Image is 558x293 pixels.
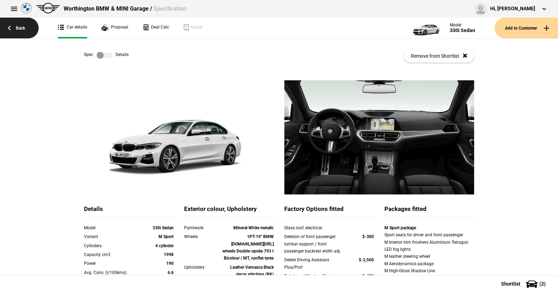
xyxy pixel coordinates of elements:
div: Packages fitted [384,205,474,217]
strong: Mineral White metalic [233,225,274,230]
div: Paintwork [184,224,220,231]
img: mini.png [36,3,60,13]
strong: $-300 [362,234,374,239]
button: Shortlist(2) [491,275,558,293]
strong: 6.6 [168,270,174,275]
div: Details [84,205,174,217]
strong: 330i Sedan [153,225,174,230]
div: Variant [84,233,138,240]
div: Glass roof, electrical [284,224,347,231]
div: Wheels [184,233,220,240]
div: Factory Options fitted [284,205,374,217]
div: Power [84,260,138,267]
strong: 190 [166,261,174,266]
img: bmw.png [21,3,32,13]
strong: 1998 [164,252,174,257]
strong: M Sport [158,234,174,239]
span: ( 2 ) [539,281,546,286]
div: Sport seats for driver and front passenger M Interior trim finishers Aluminium Tetragon LED fog l... [384,231,474,282]
div: Cylinders [84,242,138,249]
span: Shortlist [501,281,520,286]
div: Deletion of front passenger lumbar support / front passenger backrest width adj. [284,233,347,255]
button: Add to Customer [494,18,558,38]
div: Avg. Cons. (l/100kms) [84,269,138,276]
strong: 1PT-19" BMW [DOMAIN_NAME][URL] wheels Double-spoke 793 I Bicolour / MT, runflat tyres [222,234,274,261]
div: Model [84,224,138,231]
strong: 4 cylinder [155,243,174,248]
button: Remove from Shortlist [404,49,474,63]
strong: Leather Vernasca Black decor stitching (BK) [230,265,274,277]
div: 330i Sedan [450,27,475,33]
a: Deal Calc [142,18,169,38]
div: Delete Driving Assistant Plus/Prof [284,256,347,271]
div: Spec Details [84,52,129,59]
div: Hi, [PERSON_NAME] [490,5,535,12]
div: Exterior colour, Upholstery [184,205,274,217]
span: Specification [153,5,186,12]
div: Deletion of Wireless Charging [284,273,347,280]
strong: $-430 [362,274,374,279]
a: Proposal [101,18,128,38]
strong: M Sport package [384,225,416,230]
div: Upholstery [184,264,220,271]
div: Capacity cm3 [84,251,138,258]
div: Worthington BMW & MINI Garage / [64,5,186,13]
strong: $-2,500 [359,257,374,262]
a: Car details [58,18,87,38]
div: Model [450,23,475,27]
